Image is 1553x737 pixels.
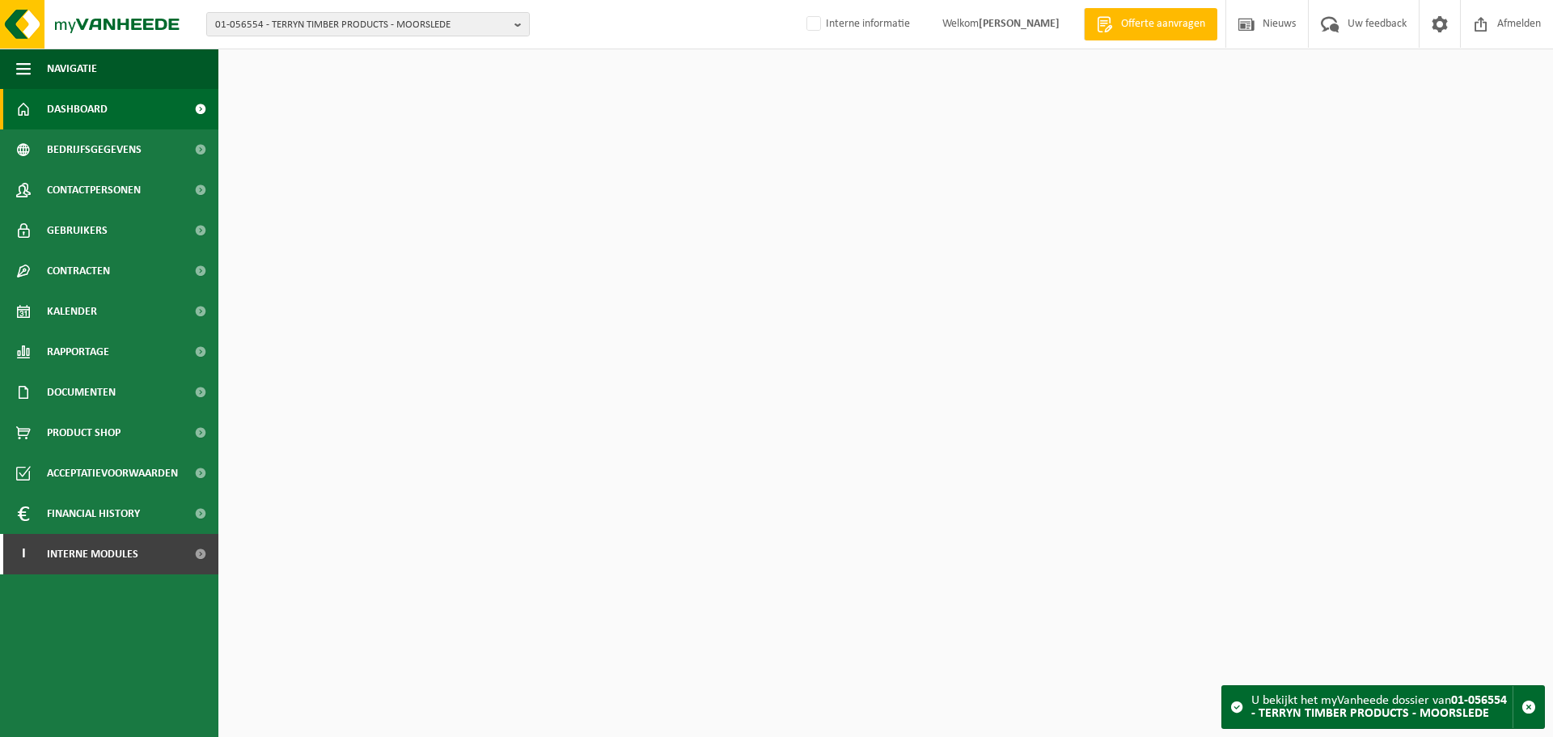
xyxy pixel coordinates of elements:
strong: [PERSON_NAME] [979,18,1060,30]
span: Kalender [47,291,97,332]
div: U bekijkt het myVanheede dossier van [1251,686,1513,728]
span: I [16,534,31,574]
span: Rapportage [47,332,109,372]
span: Offerte aanvragen [1117,16,1209,32]
span: Dashboard [47,89,108,129]
strong: 01-056554 - TERRYN TIMBER PRODUCTS - MOORSLEDE [1251,694,1507,720]
span: Documenten [47,372,116,413]
span: Contracten [47,251,110,291]
span: 01-056554 - TERRYN TIMBER PRODUCTS - MOORSLEDE [215,13,508,37]
label: Interne informatie [803,12,910,36]
span: Financial History [47,493,140,534]
a: Offerte aanvragen [1084,8,1217,40]
span: Acceptatievoorwaarden [47,453,178,493]
button: 01-056554 - TERRYN TIMBER PRODUCTS - MOORSLEDE [206,12,530,36]
span: Product Shop [47,413,121,453]
span: Gebruikers [47,210,108,251]
span: Contactpersonen [47,170,141,210]
span: Navigatie [47,49,97,89]
span: Interne modules [47,534,138,574]
span: Bedrijfsgegevens [47,129,142,170]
